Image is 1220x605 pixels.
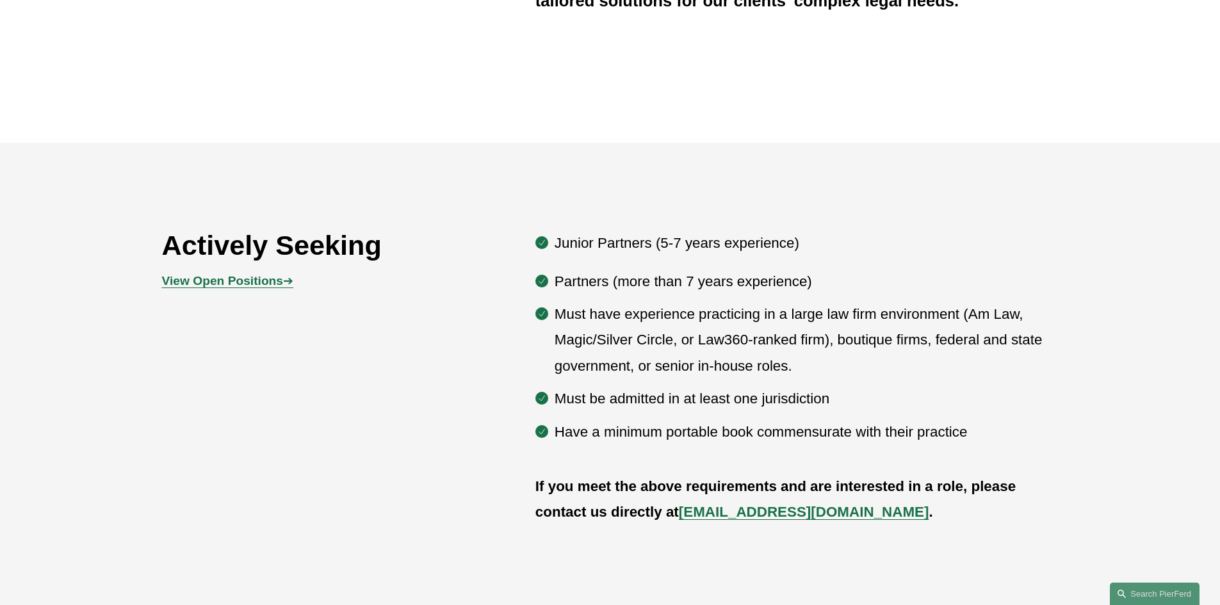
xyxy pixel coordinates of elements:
[162,274,293,287] span: ➔
[929,504,932,520] strong: .
[535,478,1020,520] strong: If you meet the above requirements and are interested in a role, please contact us directly at
[555,386,1059,412] p: Must be admitted in at least one jurisdiction
[1110,583,1200,605] a: Search this site
[162,274,283,287] strong: View Open Positions
[162,274,293,287] a: View Open Positions➔
[555,269,1059,294] p: Partners (more than 7 years experience)
[162,229,461,262] h2: Actively Seeking
[555,230,1059,256] p: Junior Partners (5-7 years experience)
[555,419,1059,445] p: Have a minimum portable book commensurate with their practice
[555,302,1059,379] p: Must have experience practicing in a large law firm environment (Am Law, Magic/Silver Circle, or ...
[679,504,929,520] a: [EMAIL_ADDRESS][DOMAIN_NAME]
